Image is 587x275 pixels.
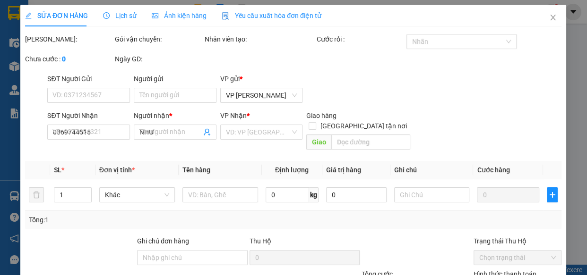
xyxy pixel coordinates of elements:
[226,88,297,102] span: VP Vũng Liêm
[477,187,540,202] input: 0
[115,54,203,64] div: Ngày GD:
[477,166,510,174] span: Cước hàng
[275,166,309,174] span: Định lượng
[205,34,315,44] div: Nhân viên tạo:
[203,128,211,136] span: user-add
[115,34,203,44] div: Gói vận chuyển:
[25,12,88,19] span: SỬA ĐƠN HÀNG
[25,34,113,44] div: [PERSON_NAME]:
[309,187,319,202] span: kg
[222,12,230,20] img: icon
[480,250,556,265] span: Chọn trạng thái
[547,187,558,202] button: plus
[182,187,258,202] input: VD: Bàn, Ghế
[332,134,411,150] input: Dọc đường
[540,5,567,31] button: Close
[25,54,113,64] div: Chưa cước :
[29,215,227,225] div: Tổng: 1
[317,34,405,44] div: Cước rồi :
[326,166,361,174] span: Giá trị hàng
[390,161,474,179] th: Ghi chú
[138,250,248,265] input: Ghi chú đơn hàng
[307,134,332,150] span: Giao
[548,191,558,199] span: plus
[48,110,130,121] div: SĐT Người Nhận
[220,74,303,84] div: VP gửi
[134,110,217,121] div: Người nhận
[307,112,337,119] span: Giao hàng
[152,12,207,19] span: Ảnh kiện hàng
[152,12,159,19] span: picture
[222,12,322,19] span: Yêu cầu xuất hóa đơn điện tử
[48,74,130,84] div: SĐT Người Gửi
[220,112,247,119] span: VP Nhận
[99,166,135,174] span: Đơn vị tính
[474,236,562,246] div: Trạng thái Thu Hộ
[105,188,169,202] span: Khác
[25,12,32,19] span: edit
[54,166,61,174] span: SL
[134,74,217,84] div: Người gửi
[182,166,210,174] span: Tên hàng
[104,12,110,19] span: clock-circle
[317,121,411,131] span: [GEOGRAPHIC_DATA] tận nơi
[394,187,470,202] input: Ghi Chú
[104,12,137,19] span: Lịch sử
[138,237,190,245] label: Ghi chú đơn hàng
[550,14,557,21] span: close
[62,55,66,63] b: 0
[29,187,44,202] button: delete
[250,237,271,245] span: Thu Hộ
